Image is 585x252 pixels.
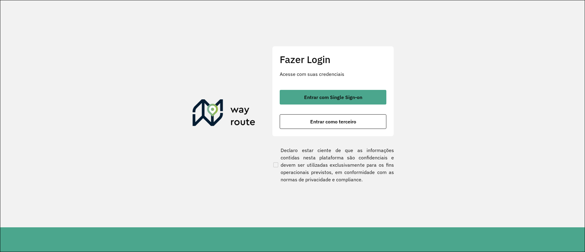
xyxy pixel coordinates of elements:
h2: Fazer Login [280,54,386,65]
button: button [280,114,386,129]
img: Roteirizador AmbevTech [193,99,255,129]
label: Declaro estar ciente de que as informações contidas nesta plataforma são confidenciais e devem se... [272,147,394,183]
span: Entrar com Single Sign-on [304,95,362,100]
button: button [280,90,386,105]
span: Entrar como terceiro [310,119,356,124]
p: Acesse com suas credenciais [280,70,386,78]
